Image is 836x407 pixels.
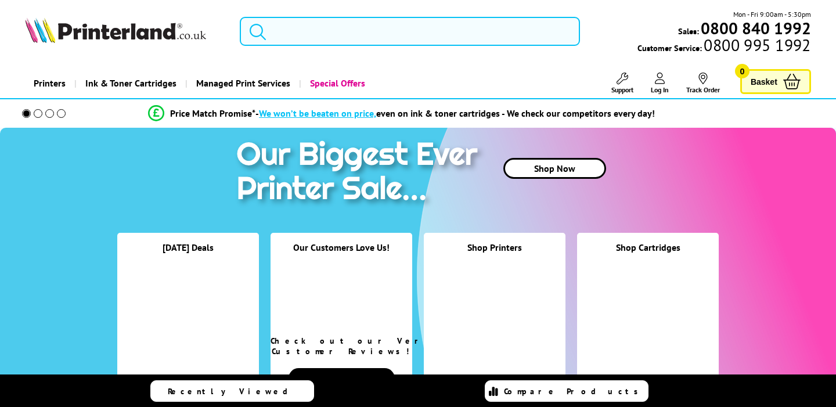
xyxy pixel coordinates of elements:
[651,73,669,94] a: Log In
[503,158,606,179] a: Shop Now
[85,69,176,98] span: Ink & Toner Cartridges
[701,17,811,39] b: 0800 840 1992
[185,69,299,98] a: Managed Print Services
[6,103,797,124] li: modal_Promise
[637,39,810,53] span: Customer Service:
[735,64,749,78] span: 0
[271,242,412,268] div: Our Customers Love Us!
[686,73,720,94] a: Track Order
[740,69,811,94] a: Basket 0
[504,386,644,397] span: Compare Products
[289,368,395,388] button: Read Reviews
[751,74,777,89] span: Basket
[651,85,669,94] span: Log In
[117,242,259,268] div: [DATE] Deals
[424,242,565,268] div: Shop Printers
[611,73,633,94] a: Support
[611,85,633,94] span: Support
[168,386,300,397] span: Recently Viewed
[230,128,489,219] img: printer sale
[485,380,648,402] a: Compare Products
[577,242,719,268] div: Shop Cartridges
[678,26,699,37] span: Sales:
[255,107,655,119] div: - even on ink & toner cartridges - We check our competitors every day!
[299,69,374,98] a: Special Offers
[259,107,376,119] span: We won’t be beaten on price,
[150,380,314,402] a: Recently Viewed
[733,9,811,20] span: Mon - Fri 9:00am - 5:30pm
[74,69,185,98] a: Ink & Toner Cartridges
[702,39,810,51] span: 0800 995 1992
[25,17,206,43] img: Printerland Logo
[699,23,811,34] a: 0800 840 1992
[25,69,74,98] a: Printers
[25,17,225,45] a: Printerland Logo
[170,107,255,119] span: Price Match Promise*
[271,336,412,356] div: Check out our Verified Customer Reviews!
